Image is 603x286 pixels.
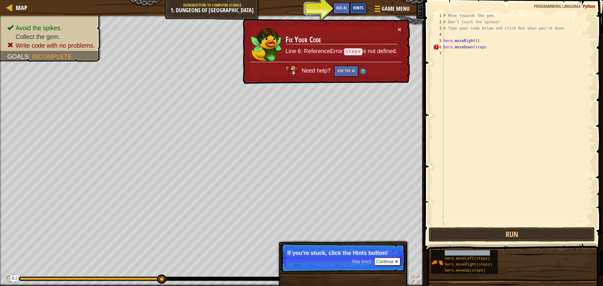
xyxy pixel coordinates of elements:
button: Continue [374,257,400,266]
div: 2 [433,19,443,25]
span: Write code with no problems. [16,42,95,49]
p: Line 6: ReferenceError: is not defined. [285,47,397,56]
a: Map [13,3,27,12]
h3: Fix Your Code [285,35,397,44]
img: portrait.png [431,256,443,268]
img: Hint [360,68,366,74]
div: 5 [433,38,443,44]
li: Avoid the spikes. [7,24,95,32]
button: Run [429,227,595,242]
span: hero.moveUp(steps) [445,268,486,273]
span: Avoid the spikes. [16,24,62,31]
span: hero.moveDown(steps) [445,251,490,255]
span: hero.moveRight(steps) [445,262,492,267]
div: 1 [433,13,443,19]
span: Programming language [534,3,581,9]
span: Incomplete [32,53,72,60]
button: × [398,26,401,33]
span: Need help? [301,67,332,74]
span: : [29,53,32,60]
div: 4 [433,31,443,38]
li: Write code with no problems. [7,41,95,50]
p: If you're stuck, click the Hints button! [287,250,399,256]
div: 3 [433,25,443,31]
span: Hints [353,5,363,11]
span: Goals [7,53,29,60]
span: Python [583,3,595,9]
button: Ctrl + P: Play [3,273,16,286]
button: Ask AI [10,275,18,283]
button: Ask AI [333,3,350,14]
span: Map [16,3,27,12]
span: Collect the gem. [16,33,60,40]
span: Game Menu [382,5,410,13]
span: Skip (esc) [351,259,371,264]
img: duck_zana.png [250,26,282,62]
button: Toggle fullscreen [409,273,421,286]
li: Collect the gem. [7,32,95,41]
span: Ask AI [336,5,347,11]
div: 7 [433,50,443,57]
span: hero.moveLeft(steps) [445,256,490,261]
button: Ask the AI [334,65,358,77]
code: steps [344,48,362,55]
button: Game Menu [370,3,413,17]
img: AI [285,65,298,77]
div: 6 [433,44,443,50]
span: : [581,3,583,9]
